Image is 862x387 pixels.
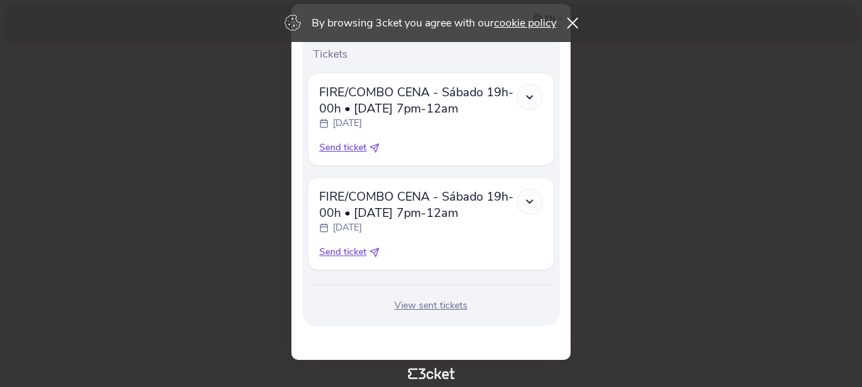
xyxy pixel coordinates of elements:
[333,117,362,130] p: [DATE]
[319,141,367,155] span: Send ticket
[308,299,554,312] div: View sent tickets
[494,16,556,30] a: cookie policy
[319,245,367,259] span: Send ticket
[319,188,516,221] span: FIRE/COMBO CENA - Sábado 19h-00h • [DATE] 7pm-12am
[333,221,362,235] p: [DATE]
[312,16,556,30] p: By browsing 3cket you agree with our
[313,47,554,62] p: Tickets
[319,84,516,117] span: FIRE/COMBO CENA - Sábado 19h-00h • [DATE] 7pm-12am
